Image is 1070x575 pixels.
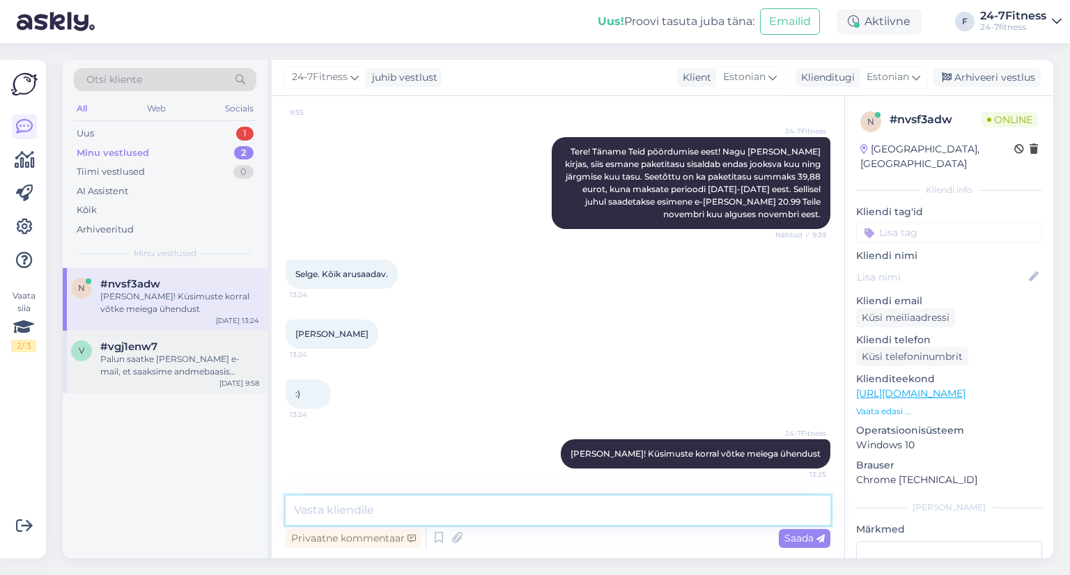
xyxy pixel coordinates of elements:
img: Askly Logo [11,71,38,97]
span: [PERSON_NAME] [295,329,369,339]
span: Minu vestlused [134,247,196,260]
span: 13:25 [774,469,826,480]
a: [URL][DOMAIN_NAME] [856,387,966,400]
span: #vgj1enw7 [100,340,157,353]
div: Klient [677,70,711,85]
div: Arhiveeri vestlus [933,68,1041,87]
div: Uus [77,127,94,141]
div: 1 [236,127,254,141]
span: 13:24 [290,290,342,300]
p: Windows 10 [856,438,1042,452]
button: Emailid [760,8,820,35]
div: Klienditugi [796,70,855,85]
p: Chrome [TECHNICAL_ID] [856,473,1042,487]
span: Estonian [867,70,909,85]
div: 0 [233,165,254,179]
span: Saada [784,532,825,544]
div: # nvsf3adw [890,111,982,128]
span: Nähtud ✓ 9:39 [774,230,826,240]
span: Tere! Täname Teid pöördumise eest! Nagu [PERSON_NAME] kirjas, siis esmane paketitasu sisaldab end... [565,146,823,219]
div: Kliendi info [856,184,1042,196]
div: Privaatne kommentaar [286,529,421,548]
span: 13:24 [290,349,342,360]
div: 24-7Fitness [980,10,1046,22]
p: Kliendi telefon [856,333,1042,347]
span: n [78,283,85,293]
span: Online [982,112,1038,127]
p: Vaata edasi ... [856,405,1042,418]
span: Selge. Kõik arusaadav. [295,269,388,279]
span: Estonian [723,70,766,85]
div: Tiimi vestlused [77,165,145,179]
b: Uus! [598,15,624,28]
span: :) [295,388,300,399]
div: Küsi meiliaadressi [856,308,955,327]
p: Kliendi email [856,294,1042,308]
span: n [867,116,874,127]
p: Märkmed [856,522,1042,537]
div: [DATE] 9:58 [219,378,259,388]
div: 2 / 3 [11,340,36,352]
div: F [955,12,975,31]
span: v [79,345,84,356]
div: Socials [222,100,256,118]
div: [GEOGRAPHIC_DATA], [GEOGRAPHIC_DATA] [860,142,1014,171]
div: Vaata siia [11,290,36,352]
input: Lisa nimi [857,269,1026,285]
p: Brauser [856,458,1042,473]
span: Otsi kliente [86,72,142,87]
div: [PERSON_NAME]! Küsimuste korral võtke meiega ühendust [100,290,259,315]
div: Kõik [77,203,97,217]
div: 2 [234,146,254,160]
p: Kliendi nimi [856,249,1042,263]
span: 9:35 [290,107,342,118]
div: Palun saatke [PERSON_NAME] e-mail, et saaksime andmebaasis muudatuse teha. Seejärel saate osta pa... [100,353,259,378]
a: 24-7Fitness24-7fitness [980,10,1062,33]
span: #nvsf3adw [100,278,160,290]
div: AI Assistent [77,184,128,198]
div: juhib vestlust [366,70,437,85]
input: Lisa tag [856,222,1042,243]
span: 24-7Fitness [292,70,348,85]
span: 13:24 [290,409,342,420]
p: Klienditeekond [856,372,1042,386]
div: Aktiivne [837,9,922,34]
div: 24-7fitness [980,22,1046,33]
p: Kliendi tag'id [856,205,1042,219]
div: Minu vestlused [77,146,149,160]
div: Web [144,100,169,118]
div: Proovi tasuta juba täna: [598,13,754,30]
div: [PERSON_NAME] [856,501,1042,514]
p: Operatsioonisüsteem [856,423,1042,438]
span: 24-7Fitness [774,126,826,136]
span: [PERSON_NAME]! Küsimuste korral võtke meiega ühendust [571,448,821,459]
div: Arhiveeritud [77,223,134,237]
div: [DATE] 13:24 [216,315,259,326]
div: Küsi telefoninumbrit [856,347,968,366]
span: 24-7Fitness [774,428,826,439]
div: All [74,100,90,118]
